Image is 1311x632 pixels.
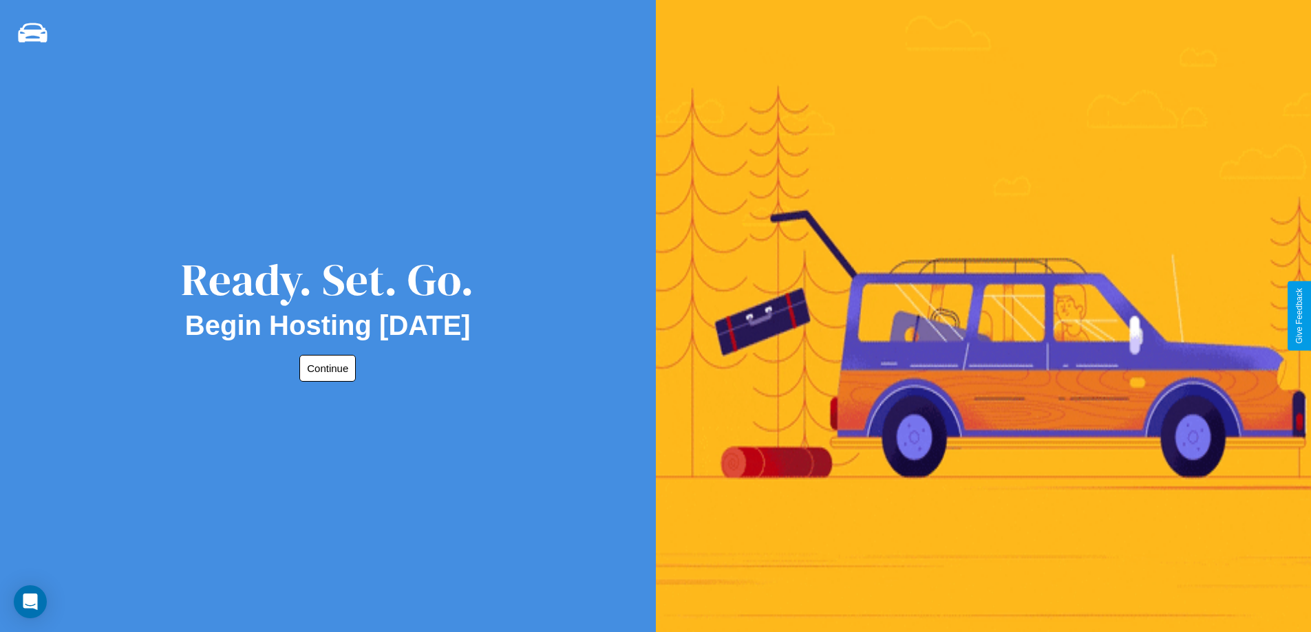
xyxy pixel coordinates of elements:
[185,310,471,341] h2: Begin Hosting [DATE]
[1294,288,1304,344] div: Give Feedback
[14,585,47,618] div: Open Intercom Messenger
[299,355,356,382] button: Continue
[181,249,474,310] div: Ready. Set. Go.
